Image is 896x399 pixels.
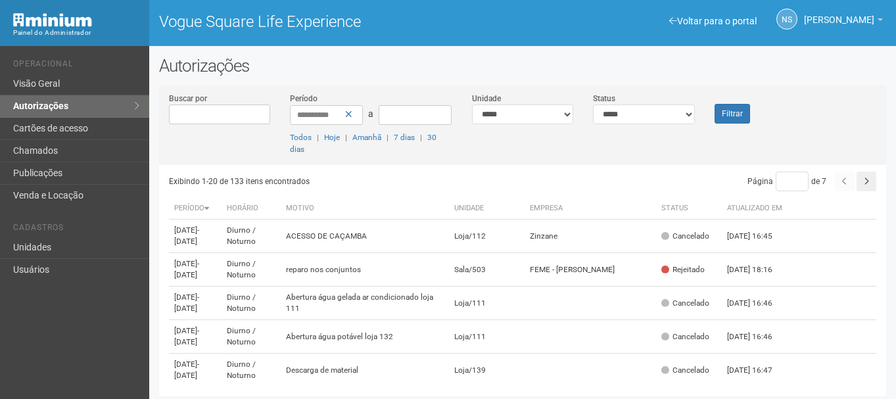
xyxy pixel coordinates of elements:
label: Período [290,93,318,105]
h2: Autorizações [159,56,886,76]
td: Diurno / Noturno [222,320,281,354]
span: | [345,133,347,142]
td: Diurno / Noturno [222,287,281,320]
img: Minium [13,13,92,27]
label: Status [593,93,615,105]
td: ACESSO DE CAÇAMBA [281,220,449,253]
td: Abertura água potável loja 132 [281,320,449,354]
td: Loja/111 [449,287,525,320]
th: Motivo [281,198,449,220]
div: Painel do Administrador [13,27,139,39]
td: [DATE] [169,287,222,320]
th: Período [169,198,222,220]
th: Horário [222,198,281,220]
td: Diurno / Noturno [222,253,281,287]
a: Amanhã [352,133,381,142]
td: [DATE] [169,354,222,387]
div: Exibindo 1-20 de 133 itens encontrados [169,172,525,191]
div: Cancelado [661,298,709,309]
span: | [420,133,422,142]
th: Status [656,198,722,220]
li: Operacional [13,59,139,73]
td: Diurno / Noturno [222,354,281,387]
td: Sala/503 [449,253,525,287]
a: [PERSON_NAME] [804,16,883,27]
td: Diurno / Noturno [222,220,281,253]
td: [DATE] 16:46 [722,287,794,320]
th: Empresa [525,198,656,220]
span: | [387,133,389,142]
label: Buscar por [169,93,207,105]
td: [DATE] 18:16 [722,253,794,287]
span: a [368,108,373,119]
td: [DATE] [169,220,222,253]
td: [DATE] 16:46 [722,320,794,354]
a: Todos [290,133,312,142]
td: Loja/111 [449,320,525,354]
span: Página de 7 [747,177,826,186]
th: Atualizado em [722,198,794,220]
h1: Vogue Square Life Experience [159,13,513,30]
div: Cancelado [661,365,709,376]
td: Abertura água gelada ar condicionado loja 111 [281,287,449,320]
td: [DATE] [169,320,222,354]
a: NS [776,9,797,30]
label: Unidade [472,93,501,105]
div: Rejeitado [661,264,705,275]
div: Cancelado [661,231,709,242]
a: 7 dias [394,133,415,142]
td: Loja/112 [449,220,525,253]
div: Cancelado [661,331,709,342]
td: Zinzane [525,220,656,253]
td: [DATE] 16:47 [722,354,794,387]
td: Descarga de material [281,354,449,387]
span: Nicolle Silva [804,2,874,25]
span: | [317,133,319,142]
td: [DATE] [169,253,222,287]
button: Filtrar [715,104,750,124]
td: [DATE] 16:45 [722,220,794,253]
a: Voltar para o portal [669,16,757,26]
td: FEME - [PERSON_NAME] [525,253,656,287]
th: Unidade [449,198,525,220]
li: Cadastros [13,223,139,237]
td: Loja/139 [449,354,525,387]
td: reparo nos conjuntos [281,253,449,287]
a: Hoje [324,133,340,142]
